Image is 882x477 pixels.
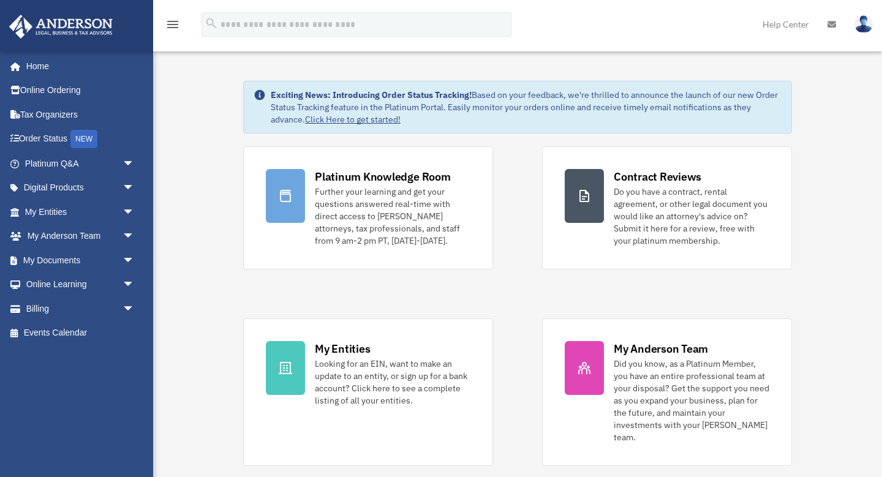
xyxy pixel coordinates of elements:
div: Do you have a contract, rental agreement, or other legal document you would like an attorney's ad... [614,186,769,247]
a: My Entities Looking for an EIN, want to make an update to an entity, or sign up for a bank accoun... [243,318,493,466]
a: Click Here to get started! [305,114,401,125]
a: Digital Productsarrow_drop_down [9,176,153,200]
a: My Entitiesarrow_drop_down [9,200,153,224]
img: User Pic [854,15,873,33]
a: Contract Reviews Do you have a contract, rental agreement, or other legal document you would like... [542,146,792,269]
a: Tax Organizers [9,102,153,127]
div: NEW [70,130,97,148]
div: Further your learning and get your questions answered real-time with direct access to [PERSON_NAM... [315,186,470,247]
a: Billingarrow_drop_down [9,296,153,321]
a: Home [9,54,147,78]
a: My Documentsarrow_drop_down [9,248,153,272]
div: Based on your feedback, we're thrilled to announce the launch of our new Order Status Tracking fe... [271,89,782,126]
a: Events Calendar [9,321,153,345]
div: Contract Reviews [614,169,701,184]
div: Platinum Knowledge Room [315,169,451,184]
div: Looking for an EIN, want to make an update to an entity, or sign up for a bank account? Click her... [315,358,470,407]
div: My Entities [315,341,370,356]
a: My Anderson Teamarrow_drop_down [9,224,153,249]
span: arrow_drop_down [123,224,147,249]
span: arrow_drop_down [123,200,147,225]
strong: Exciting News: Introducing Order Status Tracking! [271,89,472,100]
span: arrow_drop_down [123,296,147,321]
span: arrow_drop_down [123,248,147,273]
span: arrow_drop_down [123,176,147,201]
a: Order StatusNEW [9,127,153,152]
img: Anderson Advisors Platinum Portal [6,15,116,39]
a: Online Ordering [9,78,153,103]
a: My Anderson Team Did you know, as a Platinum Member, you have an entire professional team at your... [542,318,792,466]
a: Platinum Q&Aarrow_drop_down [9,151,153,176]
a: menu [165,21,180,32]
i: menu [165,17,180,32]
span: arrow_drop_down [123,151,147,176]
a: Platinum Knowledge Room Further your learning and get your questions answered real-time with dire... [243,146,493,269]
a: Online Learningarrow_drop_down [9,272,153,297]
div: Did you know, as a Platinum Member, you have an entire professional team at your disposal? Get th... [614,358,769,443]
i: search [205,17,218,30]
span: arrow_drop_down [123,272,147,298]
div: My Anderson Team [614,341,708,356]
